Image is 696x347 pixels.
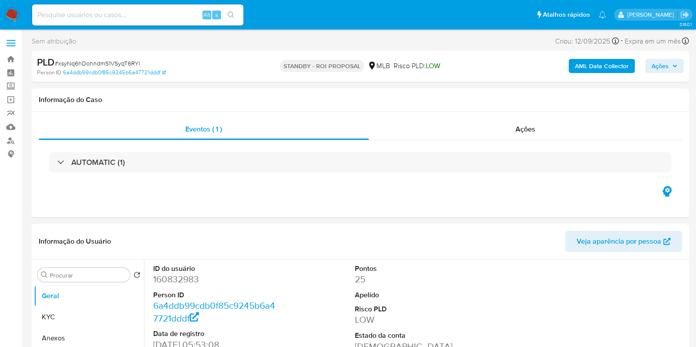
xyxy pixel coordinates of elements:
[555,35,619,47] div: Criou: 12/09/2025
[355,273,481,285] dd: 25
[355,314,481,326] dd: LOW
[516,124,535,134] span: Ações
[426,61,440,71] span: LOW
[153,273,279,285] dd: 160832983
[215,11,218,19] span: s
[680,10,689,19] a: Sair
[577,231,661,252] span: Veja aparência por pessoa
[652,59,669,73] span: Ações
[185,124,222,134] span: Eventos ( 1 )
[368,61,390,71] div: MLB
[32,37,76,46] span: Sem atribuição
[543,10,590,19] span: Atalhos rápidos
[49,152,671,172] div: AUTOMATIC (1)
[37,69,61,77] b: Person ID
[37,55,55,69] b: PLD
[203,11,210,19] span: Alt
[599,11,606,18] a: Notificações
[645,59,684,73] button: Ações
[280,60,364,72] p: STANDBY - ROI PROPOSAL
[153,329,279,339] dt: Data de registro
[153,264,279,274] dt: ID do usuário
[39,95,682,104] h1: Informação do Caso
[355,331,481,340] dt: Estado da conta
[355,304,481,314] dt: Risco PLD
[222,9,240,21] button: search-icon
[355,290,481,300] dt: Apelido
[133,271,140,281] button: Retornar ao pedido padrão
[394,61,440,71] span: Risco PLD:
[34,285,144,307] button: Geral
[55,59,140,68] span: # xsyNq6hDohndmS1VSyqT6RYI
[627,11,677,19] p: jhonata.costa@mercadolivre.com
[575,59,629,73] b: AML Data Collector
[355,264,481,274] dt: Pontos
[565,231,682,252] button: Veja aparência por pessoa
[50,271,126,279] input: Procurar
[153,290,279,300] dt: Person ID
[625,37,681,46] span: Expira em um mês
[39,237,111,246] h1: Informação do Usuário
[63,69,166,77] a: 6a4ddb99cdb0f85c9245b6a47721dddf
[569,59,635,73] button: AML Data Collector
[34,307,144,328] button: KYC
[41,271,48,278] button: Procurar
[71,157,125,167] h3: AUTOMATIC (1)
[153,299,275,324] a: 6a4ddb99cdb0f85c9245b6a47721dddf
[621,35,623,47] span: -
[32,9,243,21] input: Pesquise usuários ou casos...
